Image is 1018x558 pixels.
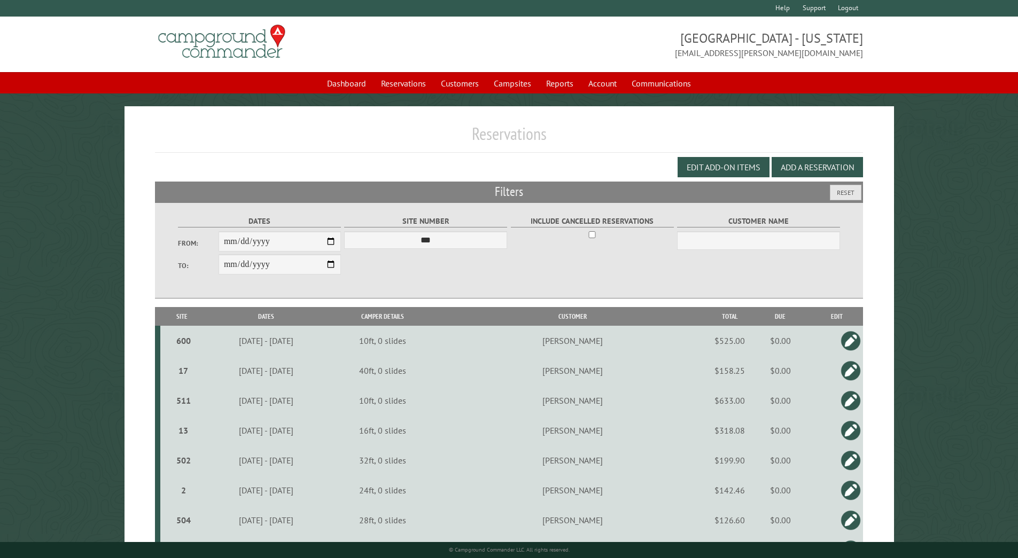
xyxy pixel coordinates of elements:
[165,335,203,346] div: 600
[437,356,708,386] td: [PERSON_NAME]
[165,485,203,496] div: 2
[206,515,327,525] div: [DATE] - [DATE]
[708,326,751,356] td: $525.00
[540,73,580,93] a: Reports
[329,326,437,356] td: 10ft, 0 slides
[751,356,810,386] td: $0.00
[677,215,840,227] label: Customer Name
[437,505,708,535] td: [PERSON_NAME]
[511,215,674,227] label: Include Cancelled Reservations
[708,307,751,326] th: Total
[155,21,289,62] img: Campground Commander
[178,261,219,271] label: To:
[437,386,708,415] td: [PERSON_NAME]
[678,157,770,177] button: Edit Add-on Items
[178,215,341,227] label: Dates
[487,73,538,93] a: Campsites
[165,395,203,406] div: 511
[708,356,751,386] td: $158.25
[329,386,437,415] td: 10ft, 0 slides
[155,182,864,202] h2: Filters
[437,307,708,326] th: Customer
[830,185,861,200] button: Reset
[810,307,864,326] th: Edit
[375,73,432,93] a: Reservations
[329,475,437,505] td: 24ft, 0 slides
[329,307,437,326] th: Camper Details
[708,475,751,505] td: $142.46
[437,445,708,475] td: [PERSON_NAME]
[329,445,437,475] td: 32ft, 0 slides
[509,29,864,59] span: [GEOGRAPHIC_DATA] - [US_STATE] [EMAIL_ADDRESS][PERSON_NAME][DOMAIN_NAME]
[160,307,204,326] th: Site
[437,475,708,505] td: [PERSON_NAME]
[751,415,810,445] td: $0.00
[772,157,863,177] button: Add a Reservation
[582,73,623,93] a: Account
[751,445,810,475] td: $0.00
[206,395,327,406] div: [DATE] - [DATE]
[206,425,327,436] div: [DATE] - [DATE]
[751,386,810,415] td: $0.00
[206,455,327,466] div: [DATE] - [DATE]
[329,356,437,386] td: 40ft, 0 slides
[165,515,203,525] div: 504
[708,386,751,415] td: $633.00
[165,365,203,376] div: 17
[155,123,864,153] h1: Reservations
[329,505,437,535] td: 28ft, 0 slides
[344,215,507,227] label: Site Number
[751,505,810,535] td: $0.00
[751,475,810,505] td: $0.00
[708,415,751,445] td: $318.08
[434,73,485,93] a: Customers
[206,335,327,346] div: [DATE] - [DATE]
[751,326,810,356] td: $0.00
[165,455,203,466] div: 502
[437,326,708,356] td: [PERSON_NAME]
[751,307,810,326] th: Due
[206,485,327,496] div: [DATE] - [DATE]
[321,73,372,93] a: Dashboard
[165,425,203,436] div: 13
[206,365,327,376] div: [DATE] - [DATE]
[178,238,219,248] label: From:
[708,505,751,535] td: $126.60
[708,445,751,475] td: $199.90
[437,415,708,445] td: [PERSON_NAME]
[449,546,570,553] small: © Campground Commander LLC. All rights reserved.
[204,307,329,326] th: Dates
[625,73,697,93] a: Communications
[329,415,437,445] td: 16ft, 0 slides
